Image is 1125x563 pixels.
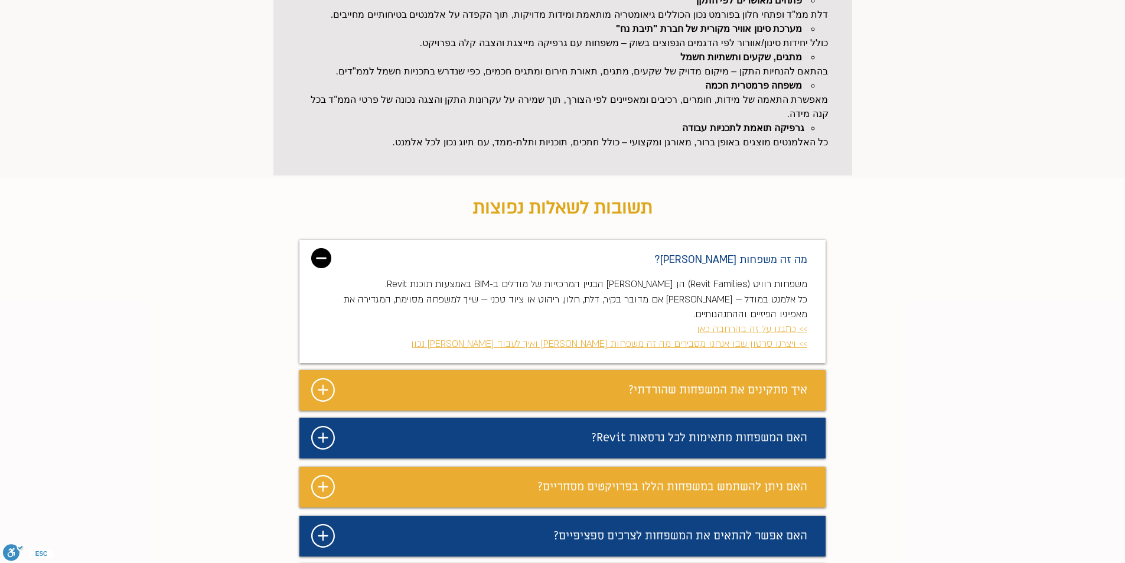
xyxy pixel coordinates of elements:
[537,479,807,494] span: האם ניתן להשתמש במשפחות הללו בפרויקטים מסחריים?
[553,528,807,544] span: האם אפשר להתאים את המשפחות לצרכים ספציפיים?
[473,195,653,220] span: תשובות לשאלות נפוצות
[411,337,807,350] a: >> ויצרנו סרטון שבו אנחנו מסבירים מה זה משפחות [PERSON_NAME] ואיך לעבוד [PERSON_NAME] נכון
[654,253,807,266] span: מה זה משפחות [PERSON_NAME]?
[344,293,807,321] span: כל אלמנט במודל — [PERSON_NAME] אם מדובר בקיר, דלת, חלון, ריהוט או ציוד טכני — שייך למשפחה מסוימת,...
[616,24,802,34] strong: מערכת סינון אוויר מקורית של חברת "תיבת נח"
[299,418,826,458] div: מצגת
[299,516,826,557] div: מצגת
[682,123,804,133] strong: גרפיקה תואמת לתכניות עבודה
[385,278,807,291] span: משפחות רוויט (Revit Families) הן [PERSON_NAME] הבניין המרכזיות של מודלים ב-BIM באמצעות תוכנת Revit.
[297,93,829,121] p: מאפשרת התאמה של מידות, חומרים, רכיבים ומאפיינים לפי הצורך, תוך שמירה על עקרונות התקן והצגה נכונה ...
[299,240,826,363] div: מצגת
[697,323,807,336] a: >> כתבנו על זה בהרחבה כאן
[628,382,807,398] span: איך מתקינים את המשפחות שהורדתי?
[297,64,829,79] p: בהתאם להנחיות התקן – מיקום מדויק של שקעים, מתגים, תאורת חירום ומתגים חכמים, כפי שנדרש בתכניות חשמ...
[297,36,829,50] p: כולל יחידות סינון/אוורור לפי הדגמים הנפוצים בשוק – משפחות עם גרפיקה מייצגת והצבה קלה בפרויקט.
[705,80,802,90] strong: משפחה פרמטרית חכמה
[299,370,826,411] div: מצגת
[680,52,802,62] strong: מתגים, שקעים ותשתיות חשמל
[297,135,829,149] p: כל האלמנטים מוצגים באופן ברור, מאורגן ומקצועי – כולל חתכים, תוכניות ותלת-ממד, עם תיוג נכון לכל אל...
[591,430,807,445] span: האם המשפחות מתאימות לכל גרסאות Revit?
[297,8,829,22] p: דלת ממ"ד ופתחי חלון בפורמט נכון הכוללים גיאומטריה מותאמת ומידות מדויקות, תוך הקפדה על אלמנטים בטי...
[299,467,826,507] div: מצגת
